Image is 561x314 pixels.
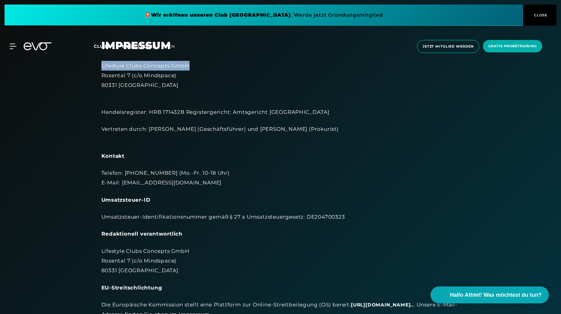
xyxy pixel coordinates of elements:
[101,197,150,203] strong: Umsatzsteuer-ID
[101,124,460,144] div: Vertreten durch: [PERSON_NAME] (Geschäftsführer) und [PERSON_NAME] (Prokurist)
[101,168,460,188] div: Telefon: [PHONE_NUMBER] (Mo.-Fr. 10-18 Uhr) E-Mail: [EMAIL_ADDRESS][DOMAIN_NAME]
[122,44,156,49] a: MYEVO LOGIN
[101,231,183,237] strong: Redaktionell verantwortlich
[415,40,481,53] a: Jetzt Mitglied werden
[101,98,460,117] div: Handelsregister: HRB 171432B Registergericht: Amtsgericht [GEOGRAPHIC_DATA]
[94,44,110,49] span: Clubs
[94,43,122,49] a: Clubs
[101,285,162,291] strong: EU-Streitschlichtung
[168,43,182,50] a: en
[423,44,474,49] span: Jetzt Mitglied werden
[101,212,460,222] div: Umsatzsteuer-Identifikationsnummer gemäß § 27 a Umsatzsteuergesetz: DE204700323
[488,44,537,49] span: Gratis Probetraining
[533,12,547,18] span: CLOSE
[481,40,544,53] a: Gratis Probetraining
[101,246,460,276] div: Lifestyle Clubs Concepts GmbH Rosental 7 (c/o Mindspace) 80331 [GEOGRAPHIC_DATA]
[431,286,549,303] button: Hallo Athlet! Was möchtest du tun?
[101,61,460,90] div: Lifestyle Clubs Concepts GmbH Rosental 7 (c/o Mindspace) 80331 [GEOGRAPHIC_DATA]
[450,291,542,299] span: Hallo Athlet! Was möchtest du tun?
[101,153,125,159] strong: Kontakt
[168,44,175,49] span: en
[351,302,414,308] a: [URL][DOMAIN_NAME]..
[523,5,556,26] button: CLOSE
